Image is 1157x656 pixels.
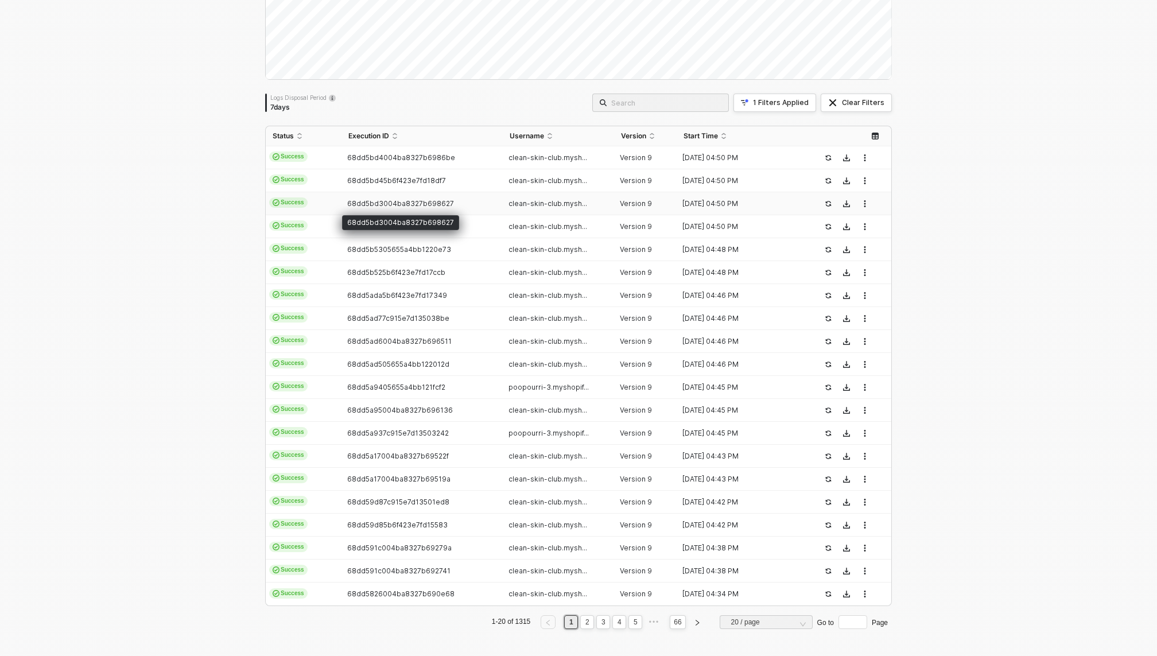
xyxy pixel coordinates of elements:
[677,268,802,277] div: [DATE] 04:48 PM
[620,406,652,414] span: Version 9
[620,566,652,575] span: Version 9
[843,200,850,207] span: icon-download
[843,407,850,414] span: icon-download
[508,566,587,575] span: clean-skin-club.mysh...
[677,153,802,162] div: [DATE] 04:50 PM
[677,176,802,185] div: [DATE] 04:50 PM
[347,429,449,437] span: 68dd5a937c915e7d13503242
[566,616,577,628] a: 1
[269,565,308,575] span: Success
[670,615,685,629] li: 66
[273,590,279,597] span: icon-cards
[269,450,308,460] span: Success
[825,223,832,230] span: icon-success-page
[508,383,589,391] span: poopourri-3.myshopif...
[614,616,625,628] a: 4
[843,315,850,322] span: icon-download
[269,473,308,483] span: Success
[825,568,832,575] span: icon-success-page
[825,269,832,276] span: icon-success-page
[843,154,850,161] span: icon-download
[508,589,587,598] span: clean-skin-club.mysh...
[596,615,610,629] li: 3
[614,126,677,146] th: Version
[347,337,452,346] span: 68dd5ad6004ba8327b696511
[843,476,850,483] span: icon-download
[690,615,705,629] button: right
[273,222,279,229] span: icon-cards
[843,269,850,276] span: icon-download
[273,566,279,573] span: icon-cards
[620,245,652,254] span: Version 9
[269,243,308,254] span: Success
[269,427,308,437] span: Success
[843,292,850,299] span: icon-download
[269,335,308,346] span: Success
[612,615,626,629] li: 4
[838,615,867,629] input: Page
[825,177,832,184] span: icon-success-page
[269,289,308,300] span: Success
[510,131,544,141] span: Username
[269,312,308,323] span: Success
[508,176,587,185] span: clean-skin-club.mysh...
[825,453,832,460] span: icon-success-page
[670,616,685,628] a: 66
[273,291,279,298] span: icon-cards
[621,131,646,141] span: Version
[825,361,832,368] span: icon-success-page
[620,337,652,346] span: Version 9
[269,404,308,414] span: Success
[620,291,652,300] span: Version 9
[270,94,336,102] div: Logs Disposal Period
[843,361,850,368] span: icon-download
[347,498,449,506] span: 68dd59d87c915e7d13501ed8
[545,619,552,626] span: left
[269,542,308,552] span: Success
[508,337,587,346] span: clean-skin-club.mysh...
[677,245,802,254] div: [DATE] 04:48 PM
[825,154,832,161] span: icon-success-page
[347,544,452,552] span: 68dd591c004ba8327b69279a
[677,429,802,438] div: [DATE] 04:45 PM
[347,521,448,529] span: 68dd59d85b6f423e7fd15583
[508,429,589,437] span: poopourri-3.myshopif...
[270,103,336,112] div: 7 days
[677,199,802,208] div: [DATE] 04:50 PM
[677,566,802,576] div: [DATE] 04:38 PM
[342,215,459,230] div: 68dd5bd3004ba8327b698627
[564,615,578,629] li: 1
[825,545,832,552] span: icon-success-page
[508,521,587,529] span: clean-skin-club.mysh...
[843,246,850,253] span: icon-download
[273,429,279,436] span: icon-cards
[843,568,850,575] span: icon-download
[273,475,279,482] span: icon-cards
[347,475,451,483] span: 68dd5a17004ba8327b69519a
[273,521,279,527] span: icon-cards
[273,245,279,252] span: icon-cards
[727,616,806,628] input: Page Size
[620,521,652,529] span: Version 9
[825,246,832,253] span: icon-success-page
[843,545,850,552] span: icon-download
[843,338,850,345] span: icon-download
[347,245,451,254] span: 68dd5b5305655a4bb1220e73
[269,220,308,231] span: Success
[347,153,455,162] span: 68dd5bd4004ba8327b6986be
[508,498,587,506] span: clean-skin-club.mysh...
[817,615,888,629] div: Go to Page
[620,383,652,391] span: Version 9
[620,475,652,483] span: Version 9
[269,381,308,391] span: Success
[503,126,615,146] th: Username
[582,616,593,628] a: 2
[677,544,802,553] div: [DATE] 04:38 PM
[611,96,721,109] input: Search
[273,199,279,206] span: icon-cards
[843,223,850,230] span: icon-download
[843,591,850,597] span: icon-download
[620,153,652,162] span: Version 9
[677,360,802,369] div: [DATE] 04:46 PM
[273,544,279,550] span: icon-cards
